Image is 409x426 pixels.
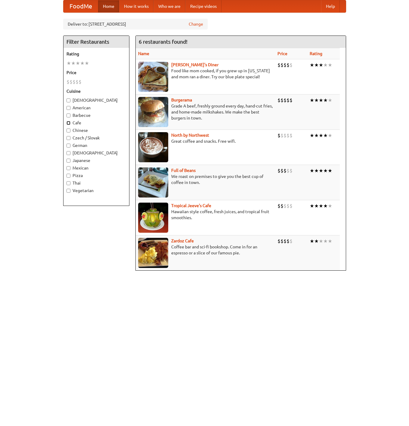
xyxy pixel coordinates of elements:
[284,167,287,174] li: $
[290,203,293,209] li: $
[171,238,194,243] a: Zardoz Cafe
[323,167,328,174] li: ★
[290,97,293,104] li: $
[328,62,332,68] li: ★
[171,168,196,173] a: Full of Beans
[67,106,70,110] input: American
[67,144,70,148] input: German
[319,238,323,244] li: ★
[290,167,293,174] li: $
[85,60,89,67] li: ★
[328,97,332,104] li: ★
[280,167,284,174] li: $
[287,167,290,174] li: $
[138,103,273,121] p: Grade A beef, freshly ground every day, hand-cut fries, and home-made milkshakes. We make the bes...
[277,238,280,244] li: $
[138,244,273,256] p: Coffee bar and sci-fi bookshop. Come in for an espresso or a slice of our famous pie.
[67,79,70,85] li: $
[138,138,273,144] p: Great coffee and snacks. Free wifi.
[67,127,126,133] label: Chinese
[280,62,284,68] li: $
[67,97,126,103] label: [DEMOGRAPHIC_DATA]
[287,97,290,104] li: $
[280,203,284,209] li: $
[73,79,76,85] li: $
[138,203,168,233] img: jeeves.jpg
[67,180,126,186] label: Thai
[139,39,187,45] ng-pluralize: 6 restaurants found!
[277,203,280,209] li: $
[185,0,222,12] a: Recipe videos
[67,189,70,193] input: Vegetarian
[171,203,211,208] a: Tropical Jeeve's Cafe
[314,238,319,244] li: ★
[67,173,126,179] label: Pizza
[314,97,319,104] li: ★
[277,97,280,104] li: $
[67,165,126,171] label: Mexican
[67,157,126,163] label: Japanese
[319,97,323,104] li: ★
[171,62,218,67] a: [PERSON_NAME]'s Diner
[310,203,314,209] li: ★
[323,238,328,244] li: ★
[171,133,209,138] a: North by Northwest
[287,238,290,244] li: $
[67,166,70,170] input: Mexican
[277,132,280,139] li: $
[71,60,76,67] li: ★
[321,0,340,12] a: Help
[67,105,126,111] label: American
[323,97,328,104] li: ★
[67,121,70,125] input: Cafe
[171,98,192,102] a: Burgerama
[138,132,168,162] img: north.jpg
[328,203,332,209] li: ★
[70,79,73,85] li: $
[290,132,293,139] li: $
[277,167,280,174] li: $
[153,0,185,12] a: Who we are
[277,62,280,68] li: $
[64,36,129,48] h4: Filter Restaurants
[67,113,70,117] input: Barbecue
[67,98,70,102] input: [DEMOGRAPHIC_DATA]
[328,238,332,244] li: ★
[76,79,79,85] li: $
[310,132,314,139] li: ★
[328,132,332,139] li: ★
[76,60,80,67] li: ★
[290,238,293,244] li: $
[138,68,273,80] p: Food like mom cooked, if you grew up in [US_STATE] and mom ran a diner. Try our blue plate special!
[79,79,82,85] li: $
[310,97,314,104] li: ★
[323,203,328,209] li: ★
[67,142,126,148] label: German
[138,209,273,221] p: Hawaiian style coffee, fresh juices, and tropical fruit smoothies.
[290,62,293,68] li: $
[280,97,284,104] li: $
[314,132,319,139] li: ★
[284,132,287,139] li: $
[67,51,126,57] h5: Rating
[67,136,70,140] input: Czech / Slovak
[280,238,284,244] li: $
[189,21,203,27] a: Change
[323,62,328,68] li: ★
[314,203,319,209] li: ★
[310,62,314,68] li: ★
[67,135,126,141] label: Czech / Slovak
[280,132,284,139] li: $
[314,62,319,68] li: ★
[64,0,98,12] a: FoodMe
[67,88,126,94] h5: Cuisine
[319,132,323,139] li: ★
[67,60,71,67] li: ★
[98,0,119,12] a: Home
[67,129,70,132] input: Chinese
